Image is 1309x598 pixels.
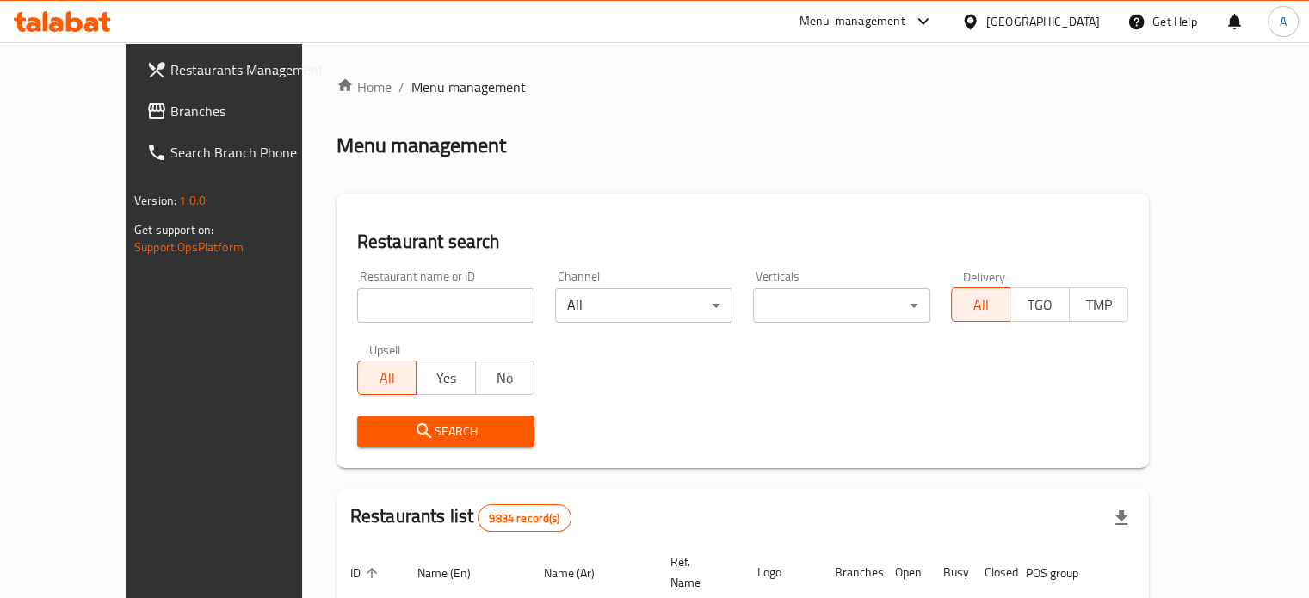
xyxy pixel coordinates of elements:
[555,288,732,323] div: All
[398,77,404,97] li: /
[951,287,1010,322] button: All
[423,366,468,391] span: Yes
[337,77,1149,97] nav: breadcrumb
[337,132,506,159] h2: Menu management
[986,12,1100,31] div: [GEOGRAPHIC_DATA]
[357,288,534,323] input: Search for restaurant name or ID..
[1280,12,1287,31] span: A
[478,504,571,532] div: Total records count
[133,49,344,90] a: Restaurants Management
[170,59,330,80] span: Restaurants Management
[1010,287,1069,322] button: TGO
[134,189,176,212] span: Version:
[670,552,723,593] span: Ref. Name
[357,416,534,447] button: Search
[357,361,417,395] button: All
[371,421,521,442] span: Search
[134,219,213,241] span: Get support on:
[133,132,344,173] a: Search Branch Phone
[959,293,1003,317] span: All
[179,189,206,212] span: 1.0.0
[753,288,930,323] div: ​
[1026,563,1101,583] span: POS group
[1101,497,1142,539] div: Export file
[365,366,410,391] span: All
[1077,293,1121,317] span: TMP
[170,142,330,163] span: Search Branch Phone
[416,361,475,395] button: Yes
[337,77,392,97] a: Home
[963,270,1006,282] label: Delivery
[133,90,344,132] a: Branches
[350,503,571,532] h2: Restaurants list
[170,101,330,121] span: Branches
[357,229,1128,255] h2: Restaurant search
[475,361,534,395] button: No
[134,236,244,258] a: Support.OpsPlatform
[1069,287,1128,322] button: TMP
[417,563,493,583] span: Name (En)
[483,366,528,391] span: No
[411,77,526,97] span: Menu management
[544,563,617,583] span: Name (Ar)
[369,343,401,355] label: Upsell
[800,11,905,32] div: Menu-management
[479,510,570,527] span: 9834 record(s)
[1017,293,1062,317] span: TGO
[350,563,383,583] span: ID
